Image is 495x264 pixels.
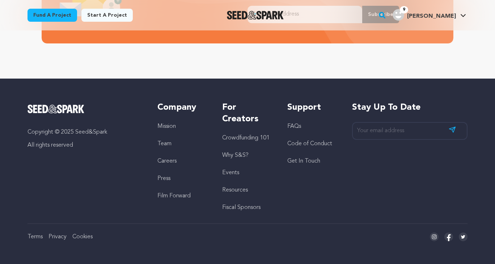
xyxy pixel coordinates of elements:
[27,141,143,150] p: All rights reserved
[27,234,43,240] a: Terms
[287,158,320,164] a: Get In Touch
[287,123,301,129] a: FAQs
[48,234,67,240] a: Privacy
[27,105,84,113] img: Seed&Spark Logo
[391,8,467,21] a: James P.'s Profile
[227,11,284,20] a: Seed&Spark Homepage
[287,102,338,113] h5: Support
[222,102,272,125] h5: For Creators
[157,176,170,181] a: Press
[287,141,332,147] a: Code of Conduct
[157,123,176,129] a: Mission
[27,128,143,137] p: Copyright © 2025 Seed&Spark
[393,9,404,21] img: user.png
[27,9,77,22] a: Fund a project
[222,187,248,193] a: Resources
[222,152,249,158] a: Why S&S?
[352,102,467,113] h5: Stay up to date
[407,13,456,19] span: [PERSON_NAME]
[222,205,261,210] a: Fiscal Sponsors
[157,193,191,199] a: Film Forward
[393,9,456,21] div: James P.'s Profile
[157,102,208,113] h5: Company
[157,158,177,164] a: Careers
[222,135,270,141] a: Crowdfunding 101
[391,8,467,23] span: James P.'s Profile
[27,105,143,113] a: Seed&Spark Homepage
[222,170,239,176] a: Events
[227,11,284,20] img: Seed&Spark Logo Dark Mode
[81,9,133,22] a: Start a project
[352,122,467,140] input: Your email address
[72,234,93,240] a: Cookies
[400,6,408,13] span: 9
[157,141,172,147] a: Team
